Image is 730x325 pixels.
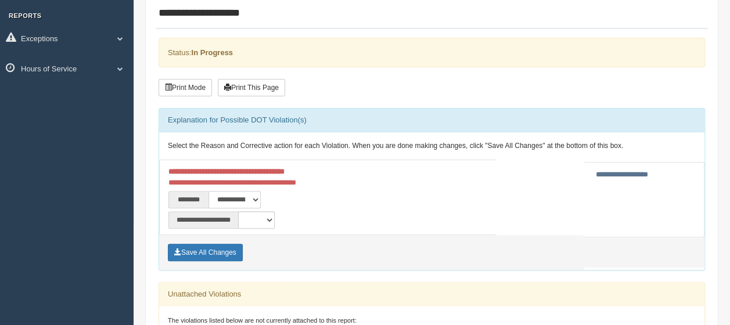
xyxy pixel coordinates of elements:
[159,132,704,160] div: Select the Reason and Corrective action for each Violation. When you are done making changes, cli...
[168,317,357,324] small: The violations listed below are not currently attached to this report:
[159,109,704,132] div: Explanation for Possible DOT Violation(s)
[168,244,243,261] button: Save
[159,283,704,306] div: Unattached Violations
[159,38,705,67] div: Status:
[218,79,285,96] button: Print This Page
[159,79,212,96] button: Print Mode
[191,48,233,57] strong: In Progress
